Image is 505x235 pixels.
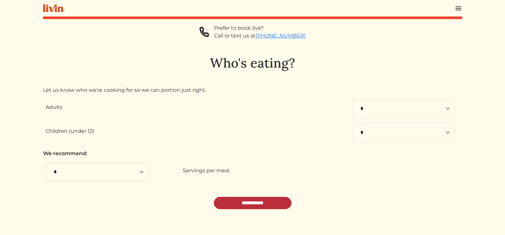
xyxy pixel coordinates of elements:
div: Call or text us at [214,32,306,40]
p: We recommend: [43,150,462,157]
img: livin-logo-a0d97d1a881af30f6274990eb6222085a2533c92bbd1e4f22c21b4f0d0e3210c.svg [43,4,63,12]
img: phone-a8f1853615f4955a6c6381654e1c0f7430ed919b147d78756318837811cda3a7.svg [199,24,209,40]
label: Adults [46,103,62,111]
label: Children (under 12) [46,127,94,135]
h1: Who's eating? [43,55,462,71]
label: Servings per meal [183,167,229,175]
img: menu_hamburger-cb6d353cf0ecd9f46ceae1c99ecbeb4a00e71ca567a856bd81f57e9d8c17bb26.svg [455,5,462,12]
a: [PHONE_NUMBER] [256,33,306,39]
div: Prefer to book live? [214,24,306,32]
p: Let us know who we're cooking for so we can portion just right. [43,86,462,94]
